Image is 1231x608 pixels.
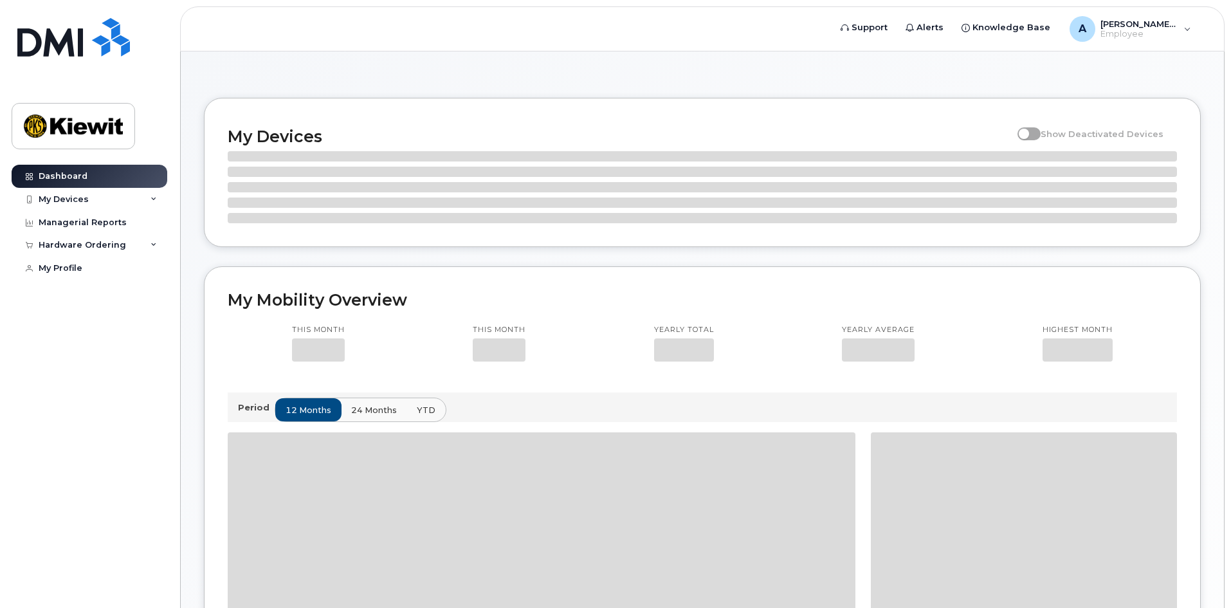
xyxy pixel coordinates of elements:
[654,325,714,335] p: Yearly total
[351,404,397,416] span: 24 months
[1043,325,1113,335] p: Highest month
[842,325,915,335] p: Yearly average
[228,290,1177,309] h2: My Mobility Overview
[292,325,345,335] p: This month
[1017,122,1028,132] input: Show Deactivated Devices
[473,325,525,335] p: This month
[417,404,435,416] span: YTD
[228,127,1011,146] h2: My Devices
[1041,129,1163,139] span: Show Deactivated Devices
[238,401,275,414] p: Period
